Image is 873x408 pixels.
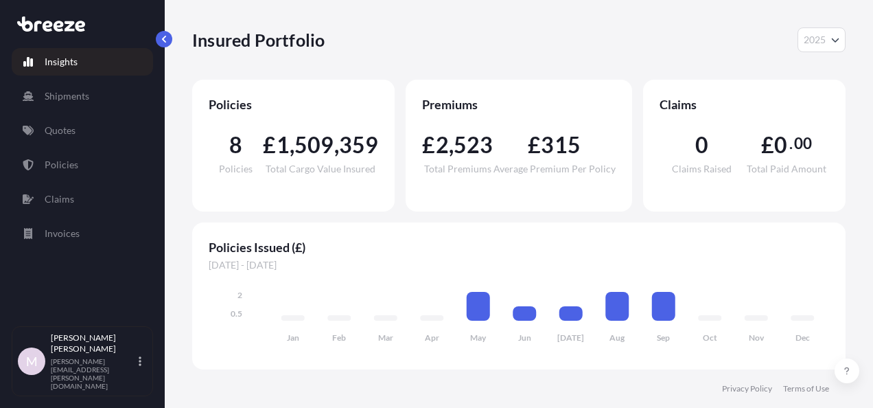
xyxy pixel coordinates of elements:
[263,134,276,156] span: £
[45,89,89,103] p: Shipments
[436,134,449,156] span: 2
[449,134,454,156] span: ,
[229,134,242,156] span: 8
[749,332,765,343] tspan: Nov
[192,29,325,51] p: Insured Portfolio
[722,383,772,394] a: Privacy Policy
[334,134,339,156] span: ,
[45,55,78,69] p: Insights
[294,134,334,156] span: 509
[541,134,581,156] span: 315
[209,258,829,272] span: [DATE] - [DATE]
[12,117,153,144] a: Quotes
[425,332,439,343] tspan: Apr
[747,164,826,174] span: Total Paid Amount
[12,48,153,76] a: Insights
[332,332,346,343] tspan: Feb
[493,164,616,174] span: Average Premium Per Policy
[45,227,80,240] p: Invoices
[798,27,846,52] button: Year Selector
[290,134,294,156] span: ,
[12,82,153,110] a: Shipments
[339,134,379,156] span: 359
[45,192,74,206] p: Claims
[789,138,793,149] span: .
[237,290,242,300] tspan: 2
[266,164,375,174] span: Total Cargo Value Insured
[703,332,717,343] tspan: Oct
[51,357,136,390] p: [PERSON_NAME][EMAIL_ADDRESS][PERSON_NAME][DOMAIN_NAME]
[660,96,829,113] span: Claims
[277,134,290,156] span: 1
[783,383,829,394] a: Terms of Use
[45,124,75,137] p: Quotes
[422,96,615,113] span: Premiums
[26,354,38,368] span: M
[45,158,78,172] p: Policies
[12,220,153,247] a: Invoices
[518,332,531,343] tspan: Jun
[12,151,153,179] a: Policies
[695,134,708,156] span: 0
[774,134,787,156] span: 0
[761,134,774,156] span: £
[422,134,435,156] span: £
[609,332,625,343] tspan: Aug
[795,332,810,343] tspan: Dec
[804,33,826,47] span: 2025
[672,164,732,174] span: Claims Raised
[424,164,491,174] span: Total Premiums
[794,138,812,149] span: 00
[528,134,541,156] span: £
[378,332,393,343] tspan: Mar
[219,164,253,174] span: Policies
[657,332,670,343] tspan: Sep
[470,332,487,343] tspan: May
[287,332,299,343] tspan: Jan
[557,332,584,343] tspan: [DATE]
[209,239,829,256] span: Policies Issued (£)
[231,308,242,319] tspan: 0.5
[12,185,153,213] a: Claims
[454,134,493,156] span: 523
[51,332,136,354] p: [PERSON_NAME] [PERSON_NAME]
[209,96,378,113] span: Policies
